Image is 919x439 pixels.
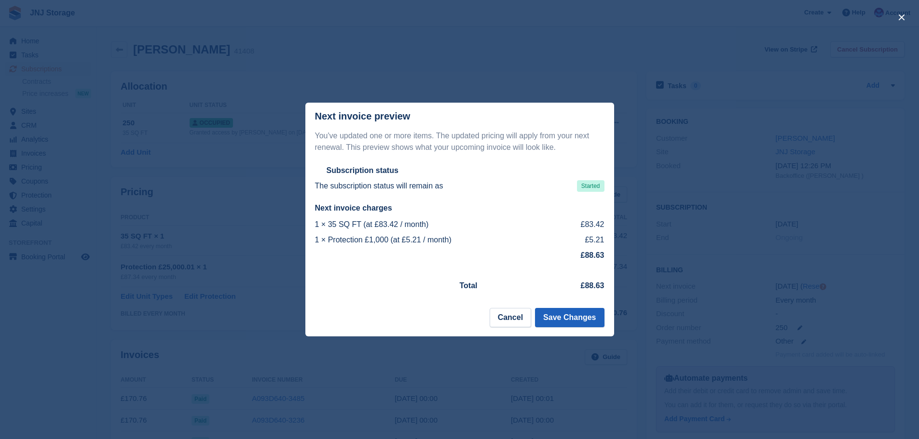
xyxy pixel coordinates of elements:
strong: Total [460,281,478,290]
p: The subscription status will remain as [315,180,443,192]
td: 1 × Protection £1,000 (at £5.21 / month) [315,232,562,248]
p: You've updated one or more items. The updated pricing will apply from your next renewal. This pre... [315,130,604,153]
button: close [894,10,909,25]
p: Next invoice preview [315,111,411,122]
td: £83.42 [562,217,604,232]
button: Save Changes [535,308,604,327]
strong: £88.63 [581,251,604,259]
td: 1 × 35 SQ FT (at £83.42 / month) [315,217,562,232]
h2: Next invoice charges [315,203,604,213]
strong: £88.63 [581,281,604,290]
span: Started [577,180,604,192]
h2: Subscription status [327,166,398,175]
button: Cancel [490,308,531,327]
td: £5.21 [562,232,604,248]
